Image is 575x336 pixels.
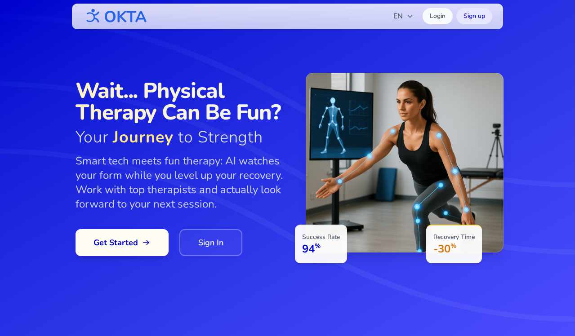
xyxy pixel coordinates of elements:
button: EN [388,7,419,25]
p: 94 [302,242,340,256]
span: Journey [113,126,174,148]
span: EN [393,11,414,22]
p: Success Rate [302,233,340,242]
p: Smart tech meets fun therapy: AI watches your form while you level up your recovery. Work with to... [76,154,288,211]
span: Wait... Physical Therapy Can Be Fun? [76,80,288,123]
span: Your to Strength [76,128,288,146]
a: Sign up [456,8,492,24]
span: Get Started [94,236,151,249]
a: Sign In [179,229,242,256]
a: Login [423,8,453,24]
a: Get Started [76,229,169,256]
img: OKTA logo [83,4,147,28]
